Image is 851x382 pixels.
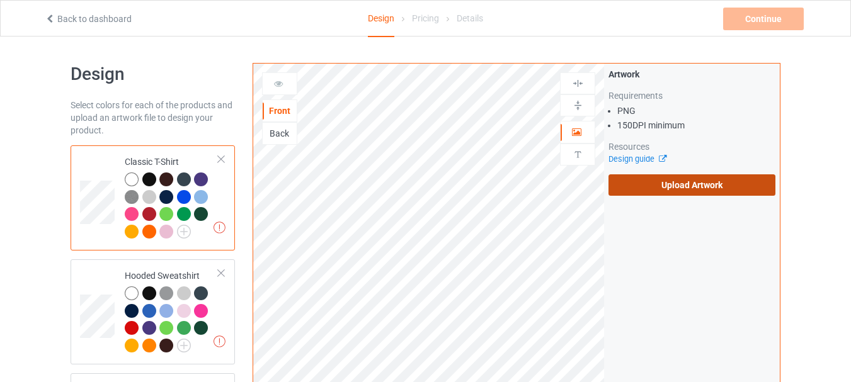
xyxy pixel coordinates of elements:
[412,1,439,36] div: Pricing
[608,89,775,102] div: Requirements
[214,222,226,233] img: exclamation icon
[572,99,584,111] img: svg%3E%0A
[263,127,297,140] div: Back
[572,77,584,89] img: svg%3E%0A
[177,339,191,352] img: svg+xml;base64,PD94bWwgdmVyc2lvbj0iMS4wIiBlbmNvZGluZz0iVVRGLTgiPz4KPHN2ZyB3aWR0aD0iMjJweCIgaGVpZ2...
[457,1,483,36] div: Details
[71,145,235,250] div: Classic T-Shirt
[617,119,775,132] li: 150 DPI minimum
[368,1,394,37] div: Design
[608,68,775,81] div: Artwork
[214,335,226,347] img: exclamation icon
[608,154,666,164] a: Design guide
[125,190,139,204] img: heather_texture.png
[608,174,775,196] label: Upload Artwork
[71,259,235,364] div: Hooded Sweatshirt
[608,140,775,153] div: Resources
[572,149,584,160] img: svg%3E%0A
[617,104,775,117] li: PNG
[177,225,191,239] img: svg+xml;base64,PD94bWwgdmVyc2lvbj0iMS4wIiBlbmNvZGluZz0iVVRGLTgiPz4KPHN2ZyB3aWR0aD0iMjJweCIgaGVpZ2...
[125,269,219,351] div: Hooded Sweatshirt
[71,99,235,137] div: Select colors for each of the products and upload an artwork file to design your product.
[45,14,132,24] a: Back to dashboard
[263,104,297,117] div: Front
[125,155,219,237] div: Classic T-Shirt
[71,63,235,86] h1: Design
